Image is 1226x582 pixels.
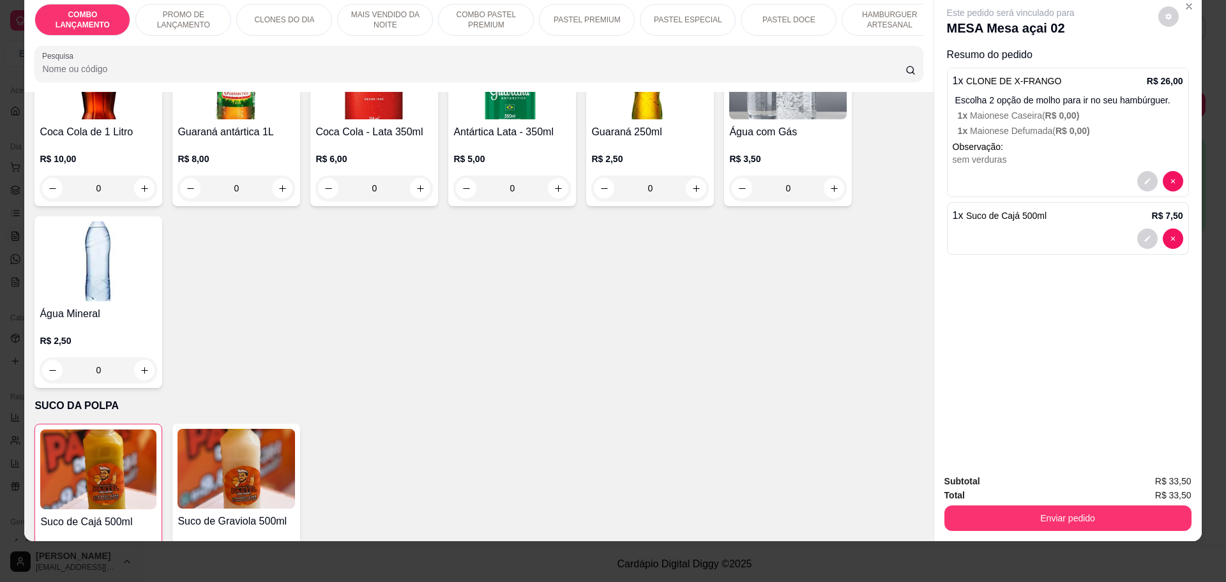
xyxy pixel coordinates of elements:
[732,178,752,198] button: decrease-product-quantity
[947,6,1075,19] p: Este pedido será vinculado para
[40,429,156,509] img: product-image
[958,110,970,121] span: 1 x
[1163,171,1183,191] button: decrease-product-quantity
[410,178,430,198] button: increase-product-quantity
[42,360,63,380] button: decrease-product-quantity
[40,306,157,322] h4: Água Mineral
[42,178,63,198] button: decrease-product-quantity
[958,126,970,136] span: 1 x
[1163,228,1183,249] button: decrease-product-quantity
[40,221,157,301] img: product-image
[456,178,476,198] button: decrease-product-quantity
[958,124,1183,137] p: Maionese Defumada (
[272,178,292,198] button: increase-product-quantity
[348,10,422,30] p: MAIS VENDIDO DA NOITE
[315,153,433,165] p: R$ 6,00
[1147,75,1183,87] p: R$ 26,00
[548,178,568,198] button: increase-product-quantity
[1056,126,1090,136] span: R$ 0,00 )
[318,178,338,198] button: decrease-product-quantity
[40,124,157,140] h4: Coca Cola de 1 Litro
[315,124,433,140] h4: Coca Cola - Lata 350ml
[944,490,965,500] strong: Total
[1137,228,1158,249] button: decrease-product-quantity
[40,514,156,530] h4: Suco de Cajá 500ml
[852,10,927,30] p: HAMBURGUER ARTESANAL
[180,178,201,198] button: decrease-product-quantity
[449,10,523,30] p: COMBO PASTEL PREMIUM
[729,124,847,140] h4: Água com Gás
[1158,6,1179,27] button: decrease-product-quantity
[947,47,1189,63] p: Resumo do pedido
[453,124,571,140] h4: Antártica Lata - 350ml
[654,15,722,25] p: PASTEL ESPECIAL
[953,153,1183,166] div: sem verduras
[134,360,155,380] button: increase-product-quantity
[1045,110,1080,121] span: R$ 0,00 )
[966,76,1061,86] span: CLONE DE X-FRANGO
[1155,488,1192,502] span: R$ 33,50
[591,124,709,140] h4: Guaraná 250ml
[178,153,295,165] p: R$ 8,00
[178,124,295,140] h4: Guaraná antártica 1L
[1137,171,1158,191] button: decrease-product-quantity
[146,10,220,30] p: PROMO DE LANÇAMENTO
[729,153,847,165] p: R$ 3,50
[953,208,1047,223] p: 1 x
[594,178,614,198] button: decrease-product-quantity
[1152,209,1183,222] p: R$ 7,50
[34,398,923,414] p: SUCO DA POLPA
[762,15,815,25] p: PASTEL DOCE
[958,109,1183,122] p: Maionese Caseira (
[944,476,980,486] strong: Subtotal
[40,334,157,347] p: R$ 2,50
[824,178,844,198] button: increase-product-quantity
[40,153,157,165] p: R$ 10,00
[953,73,1062,89] p: 1 x
[1155,474,1192,488] span: R$ 33,50
[42,63,905,75] input: Pesquisa
[686,178,706,198] button: increase-product-quantity
[554,15,621,25] p: PASTEL PREMIUM
[45,10,119,30] p: COMBO LANÇAMENTO
[453,153,571,165] p: R$ 5,00
[947,19,1075,37] p: MESA Mesa açai 02
[953,140,1183,153] p: Observação:
[254,15,314,25] p: CLONES DO DIA
[955,94,1183,107] p: Escolha 2 opção de molho para ir no seu hambúrguer.
[591,153,709,165] p: R$ 2,50
[944,505,1192,531] button: Enviar pedido
[966,211,1047,221] span: Suco de Cajá 500ml
[178,429,295,509] img: product-image
[178,514,295,529] h4: Suco de Graviola 500ml
[134,178,155,198] button: increase-product-quantity
[42,50,78,61] label: Pesquisa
